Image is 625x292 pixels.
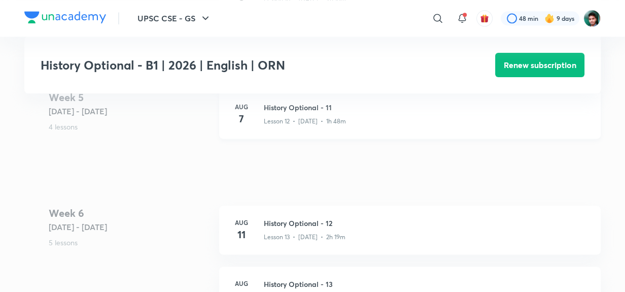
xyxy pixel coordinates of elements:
h3: History Optional - 13 [264,279,588,289]
img: Avinash Gupta [583,10,601,27]
h6: Aug [231,279,252,288]
h3: History Optional - 12 [264,218,588,229]
h5: [DATE] - [DATE] [49,221,211,233]
h4: 7 [231,111,252,126]
button: avatar [476,10,493,26]
img: avatar [480,14,489,23]
h4: 11 [231,227,252,242]
p: 5 lessons [49,237,211,248]
img: Company Logo [24,11,106,23]
h6: Aug [231,102,252,111]
p: 4 lessons [49,121,211,132]
button: Renew subscription [495,53,584,77]
img: streak [544,13,554,23]
a: Aug11History Optional - 12Lesson 13 • [DATE] • 2h 19m [219,206,601,267]
h3: History Optional - B1 | 2026 | English | ORN [41,58,438,73]
p: Lesson 12 • [DATE] • 1h 48m [264,117,346,126]
h6: Aug [231,218,252,227]
a: Aug7History Optional - 11Lesson 12 • [DATE] • 1h 48m [219,90,601,151]
h3: History Optional - 11 [264,102,588,113]
button: UPSC CSE - GS [131,8,218,28]
a: Company Logo [24,11,106,26]
p: Lesson 13 • [DATE] • 2h 19m [264,233,345,242]
h5: [DATE] - [DATE] [49,105,211,117]
h4: Week 5 [49,90,211,105]
h4: Week 6 [49,206,211,221]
